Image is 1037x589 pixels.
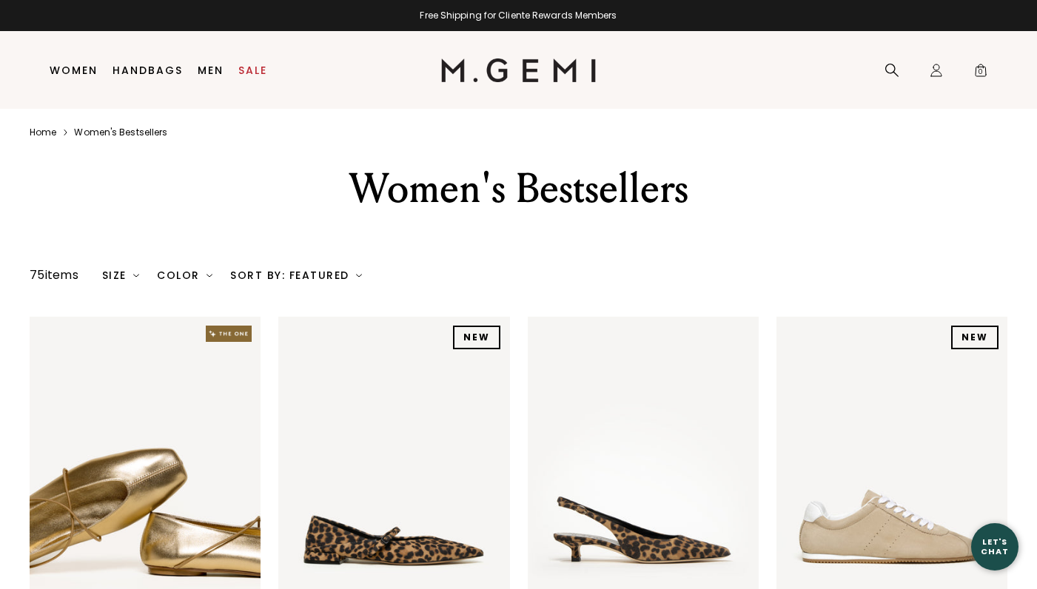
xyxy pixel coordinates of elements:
[244,162,793,215] div: Women's Bestsellers
[30,266,78,284] div: 75 items
[30,127,56,138] a: Home
[74,127,167,138] a: Women's bestsellers
[133,272,139,278] img: chevron-down.svg
[973,66,988,81] span: 0
[230,269,362,281] div: Sort By: Featured
[50,64,98,76] a: Women
[453,326,500,349] div: NEW
[198,64,224,76] a: Men
[102,269,140,281] div: Size
[113,64,183,76] a: Handbags
[206,326,252,342] img: The One tag
[441,58,596,82] img: M.Gemi
[238,64,267,76] a: Sale
[356,272,362,278] img: chevron-down.svg
[951,326,999,349] div: NEW
[157,269,212,281] div: Color
[971,537,1018,556] div: Let's Chat
[207,272,212,278] img: chevron-down.svg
